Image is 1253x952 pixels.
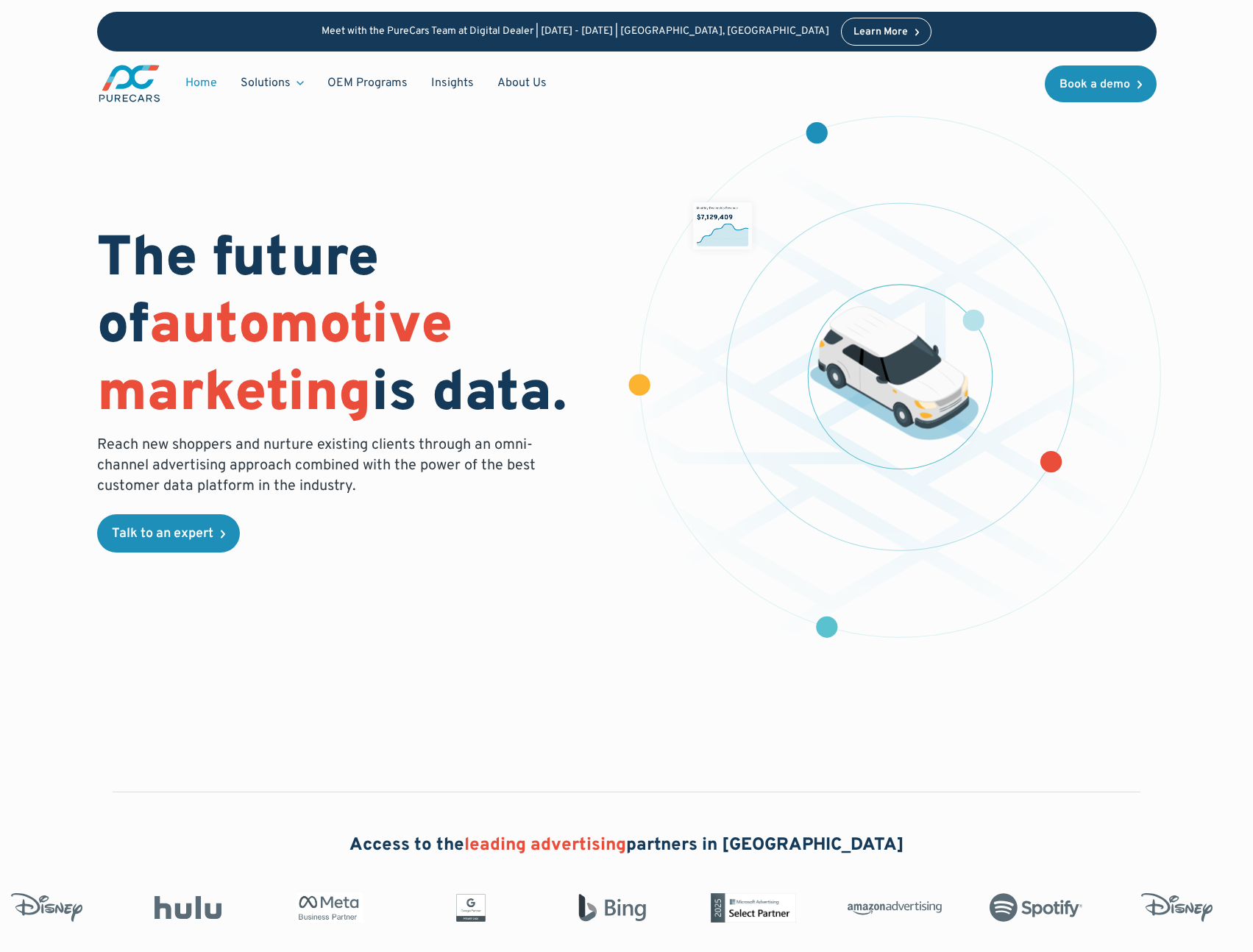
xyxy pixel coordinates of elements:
a: About Us [486,69,558,97]
span: automotive marketing [97,292,452,430]
h1: The future of is data. [97,227,609,429]
img: illustration of a vehicle [809,307,979,441]
div: Talk to an expert [112,527,213,541]
img: Google Partner [413,893,508,923]
img: Spotify [979,893,1073,923]
div: Solutions [229,69,316,97]
a: OEM Programs [316,69,419,97]
span: leading advertising [464,834,626,856]
a: Book a demo [1045,65,1157,102]
div: Solutions [241,75,291,91]
div: Book a demo [1059,79,1130,90]
a: Talk to an expert [97,514,240,553]
img: Bing [555,893,649,923]
a: main [97,63,162,104]
img: purecars logo [97,63,162,104]
img: Meta Business Partner [272,893,366,923]
img: Microsoft Advertising Partner [696,893,790,923]
a: Insights [419,69,486,97]
img: Amazon Advertising [837,896,931,920]
p: Meet with the PureCars Team at Digital Dealer | [DATE] - [DATE] | [GEOGRAPHIC_DATA], [GEOGRAPHIC_... [322,26,829,38]
p: Reach new shoppers and nurture existing clients through an omni-channel advertising approach comb... [97,435,544,497]
div: Learn More [853,27,908,38]
img: Hulu [131,896,225,920]
a: Learn More [841,18,932,46]
h2: Access to the partners in [GEOGRAPHIC_DATA] [349,834,904,859]
a: Home [174,69,229,97]
img: Disney [1120,893,1214,923]
img: chart showing monthly dealership revenue of $7m [692,202,752,250]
